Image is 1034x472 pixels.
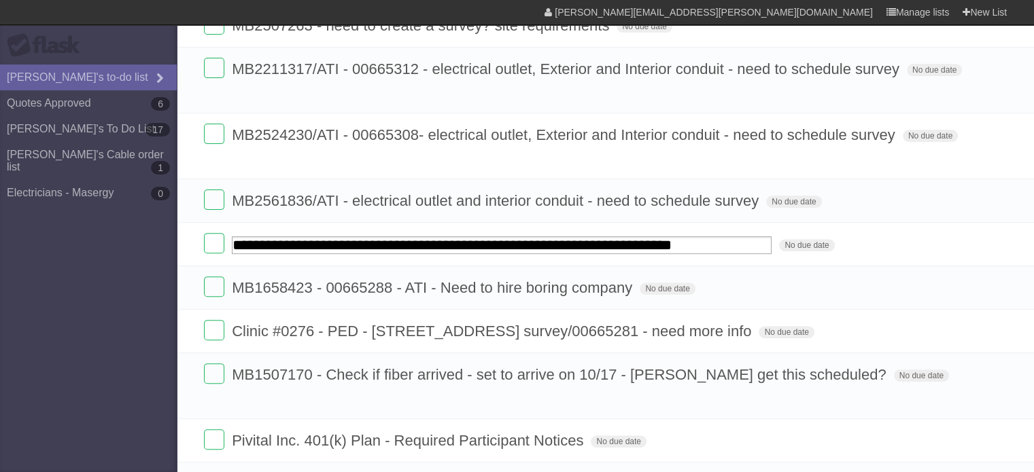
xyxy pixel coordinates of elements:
span: No due date [640,283,695,295]
label: Done [204,276,224,297]
span: No due date [779,239,834,251]
span: No due date [766,196,821,208]
b: 17 [145,123,170,137]
span: No due date [759,326,814,338]
span: MB2507263 - need to create a survey? site requirements [232,17,613,34]
span: MB2561836/ATI - electrical outlet and interior conduit - need to schedule survey [232,192,762,209]
span: Pivital Inc. 401(k) Plan - Required Participant Notices [232,432,587,449]
label: Done [204,320,224,340]
span: Clinic #0276 - PED - [STREET_ADDRESS] survey/00665281 - need more info [232,323,755,340]
label: Done [204,363,224,384]
div: Flask [7,33,88,58]
label: Done [204,124,224,144]
span: MB2211317/ATI - 00665312 - electrical outlet, Exterior and Interior conduit - need to schedule su... [232,60,903,77]
b: 0 [151,187,170,200]
label: Done [204,233,224,253]
b: 1 [151,161,170,175]
span: MB1658423 - 00665288 - ATI - Need to hire boring company [232,279,636,296]
span: No due date [894,369,949,382]
span: MB2524230/ATI - 00665308- electrical outlet, Exterior and Interior conduit - need to schedule survey [232,126,898,143]
span: No due date [591,435,646,448]
span: No due date [617,20,672,33]
span: MB1507170 - Check if fiber arrived - set to arrive on 10/17 - [PERSON_NAME] get this scheduled? [232,366,889,383]
span: No due date [903,130,958,142]
b: 6 [151,97,170,111]
span: No due date [907,64,962,76]
label: Done [204,58,224,78]
label: Done [204,189,224,210]
label: Done [204,429,224,450]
